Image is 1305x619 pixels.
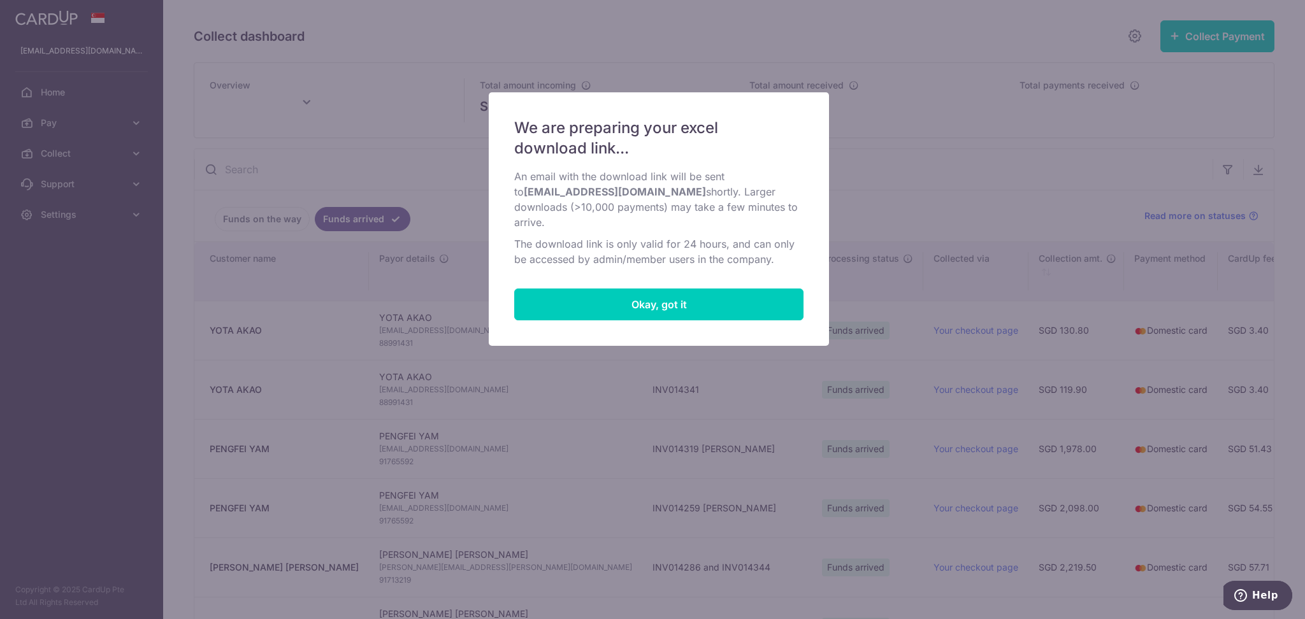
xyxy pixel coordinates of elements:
[514,288,804,320] button: Close
[1223,581,1292,613] iframe: Opens a widget where you can find more information
[29,9,55,20] span: Help
[524,185,706,198] b: [EMAIL_ADDRESS][DOMAIN_NAME]
[514,236,804,267] p: The download link is only valid for 24 hours, and can only be accessed by admin/member users in t...
[514,118,788,159] span: We are preparing your excel download link...
[514,169,804,230] p: An email with the download link will be sent to shortly. Larger downloads (>10,000 payments) may ...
